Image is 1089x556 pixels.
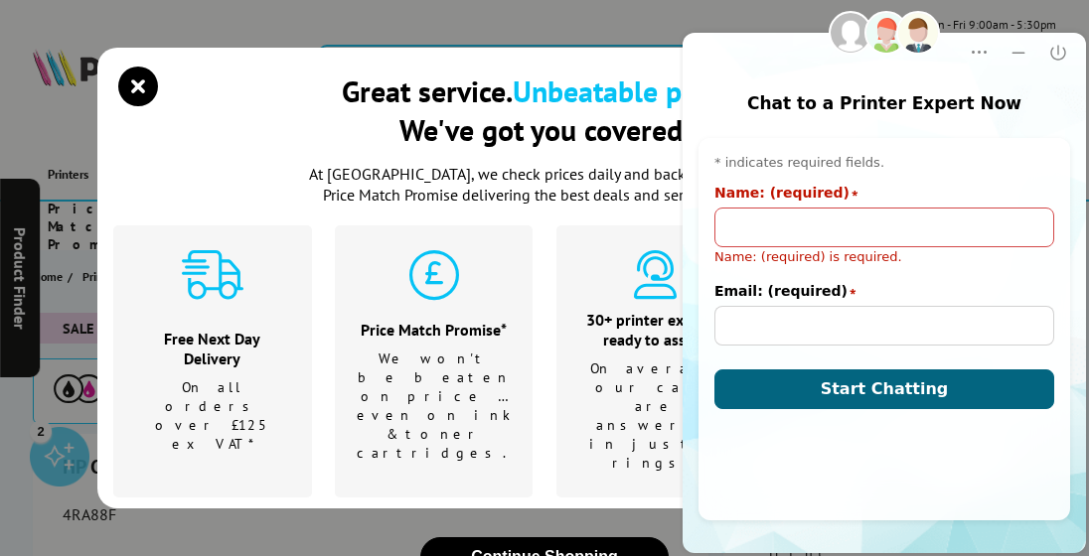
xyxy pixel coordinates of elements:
p: On all orders over £125 ex VAT* [138,378,287,454]
button: Close [359,33,398,72]
button: Minimize [319,33,359,72]
div: Name: (required) is required. [35,248,375,266]
span: * indicates required fields. [35,154,375,172]
div: Price Match Promise* [357,320,512,340]
b: Unbeatable prices. [513,71,747,110]
button: Dropdown Menu [279,33,319,72]
button: Start Chatting [35,369,375,409]
p: We won't be beaten on price …even on ink & toner cartridges. [357,349,512,463]
label: Email: (required) [35,283,168,301]
div: Chat to a Printer Expert Now [23,93,387,115]
div: Free Next Day Delivery [138,329,287,368]
p: At [GEOGRAPHIC_DATA], we check prices daily and back it up with our Price Match Promise deliverin... [296,164,793,206]
span: Start Chatting [141,379,269,398]
p: On average our calls are answered in just 3 rings! [581,359,730,473]
button: close modal [123,71,153,101]
label: Name: (required) [35,185,170,203]
div: Great service. We've got you covered. [342,71,747,149]
div: 30+ printer experts, ready to assist! [581,310,730,349]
